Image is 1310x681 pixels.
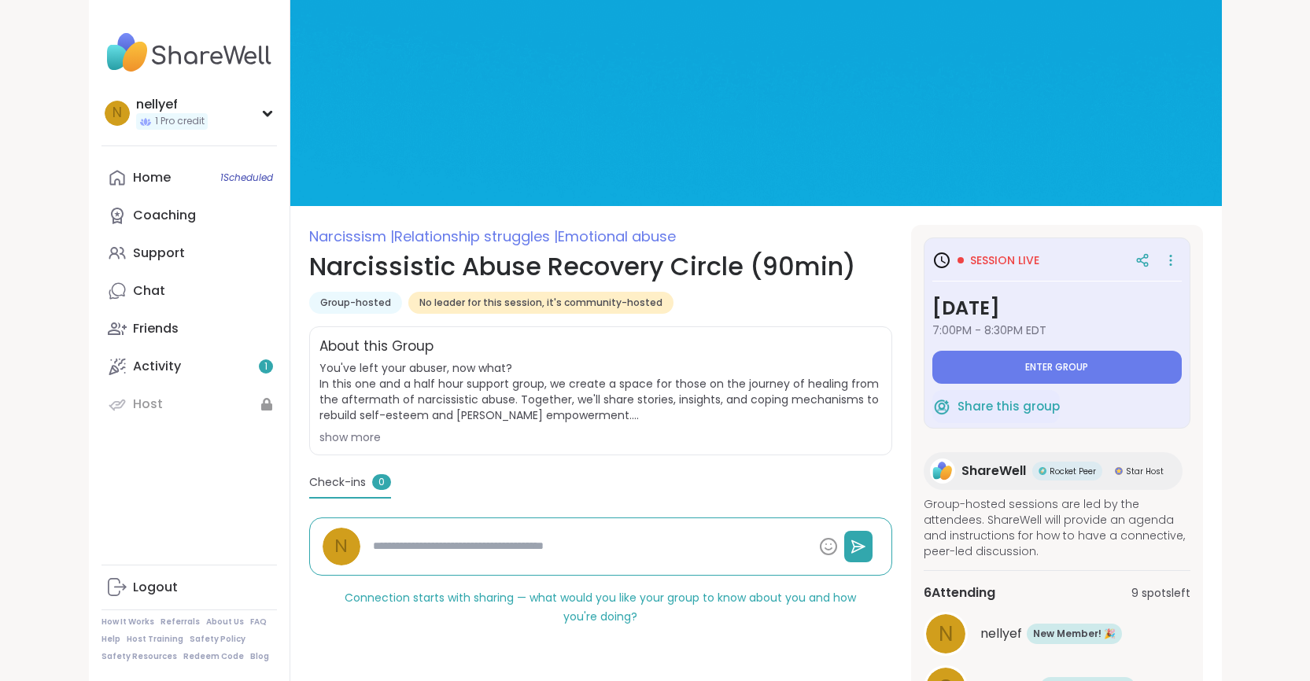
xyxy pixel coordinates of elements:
span: 6 Attending [924,583,995,602]
a: Activity1 [101,348,277,385]
a: Redeem Code [183,651,244,662]
a: Referrals [161,617,200,628]
a: Logout [101,569,277,606]
span: n [334,532,348,560]
h2: About this Group [319,337,434,357]
span: 1 [264,360,268,374]
span: Rocket Peer [1050,466,1096,477]
div: Chat [133,282,165,300]
img: Star Host [1115,467,1123,475]
iframe: Spotlight [172,208,185,221]
span: 7:00PM - 8:30PM EDT [932,322,1182,338]
div: Logout [133,579,178,596]
div: Coaching [133,207,196,224]
a: Host Training [127,634,183,645]
div: Home [133,169,171,186]
img: ShareWell Nav Logo [101,25,277,80]
span: No leader for this session, it's community-hosted [419,296,662,309]
span: 0 [372,474,391,490]
a: About Us [206,617,244,628]
div: Host [133,396,163,413]
span: Narcissism | [309,226,394,246]
h3: [DATE] [932,294,1182,322]
div: nellyef [136,96,208,113]
a: Home1Scheduled [101,159,277,197]
span: Session live [970,252,1039,268]
span: Share this group [958,398,1060,416]
img: ShareWell Logomark [932,397,951,416]
div: Activity [133,358,181,375]
span: New Member! 🎉 [1033,627,1116,641]
a: Blog [250,651,269,662]
span: n [113,103,122,123]
a: How It Works [101,617,154,628]
img: Rocket Peer [1039,467,1046,475]
a: Support [101,234,277,272]
a: Friends [101,310,277,348]
img: ShareWell [930,458,955,484]
button: Enter group [932,351,1182,384]
a: Safety Resources [101,651,177,662]
span: Relationship struggles | [394,226,558,246]
button: Share this group [932,390,1060,423]
a: nnellyefNew Member! 🎉 [924,612,1190,656]
a: Coaching [101,197,277,234]
span: 1 Scheduled [220,171,273,184]
span: Enter group [1025,361,1088,374]
span: 1 Pro credit [155,115,205,128]
span: nellyef [980,624,1022,643]
span: Group-hosted sessions are led by the attendees. ShareWell will provide an agenda and instructions... [924,496,1190,559]
span: Star Host [1126,466,1164,477]
a: Host [101,385,277,423]
a: Help [101,634,120,645]
span: Group-hosted [320,296,391,309]
div: show more [319,429,882,445]
h1: Narcissistic Abuse Recovery Circle (90min) [309,248,892,285]
a: Chat [101,272,277,310]
span: You've left your abuser, now what? In this one and a half hour support group, we create a space f... [319,360,882,423]
span: ShareWell [961,462,1026,480]
span: Connection starts with sharing — what would you like your group to know about you and how you're ... [345,590,856,624]
a: Safety Policy [190,634,245,645]
a: FAQ [250,617,267,628]
span: n [939,619,953,650]
div: Friends [133,320,179,337]
a: ShareWellShareWellRocket PeerRocket PeerStar HostStar Host [924,452,1183,490]
div: Support [133,245,185,262]
span: 9 spots left [1131,585,1190,602]
span: Check-ins [309,474,366,491]
span: Emotional abuse [558,226,676,246]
